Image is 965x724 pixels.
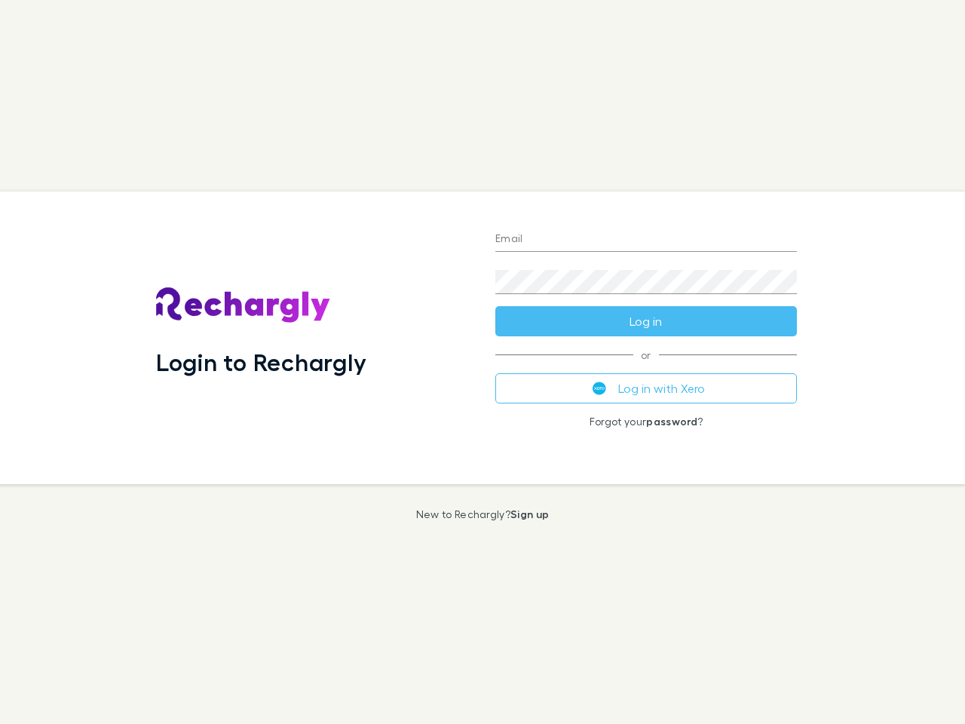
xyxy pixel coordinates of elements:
h1: Login to Rechargly [156,348,366,376]
p: Forgot your ? [495,416,797,428]
button: Log in [495,306,797,336]
button: Log in with Xero [495,373,797,403]
p: New to Rechargly? [416,508,550,520]
img: Rechargly's Logo [156,287,331,324]
a: Sign up [510,508,549,520]
span: or [495,354,797,355]
a: password [646,415,697,428]
img: Xero's logo [593,382,606,395]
